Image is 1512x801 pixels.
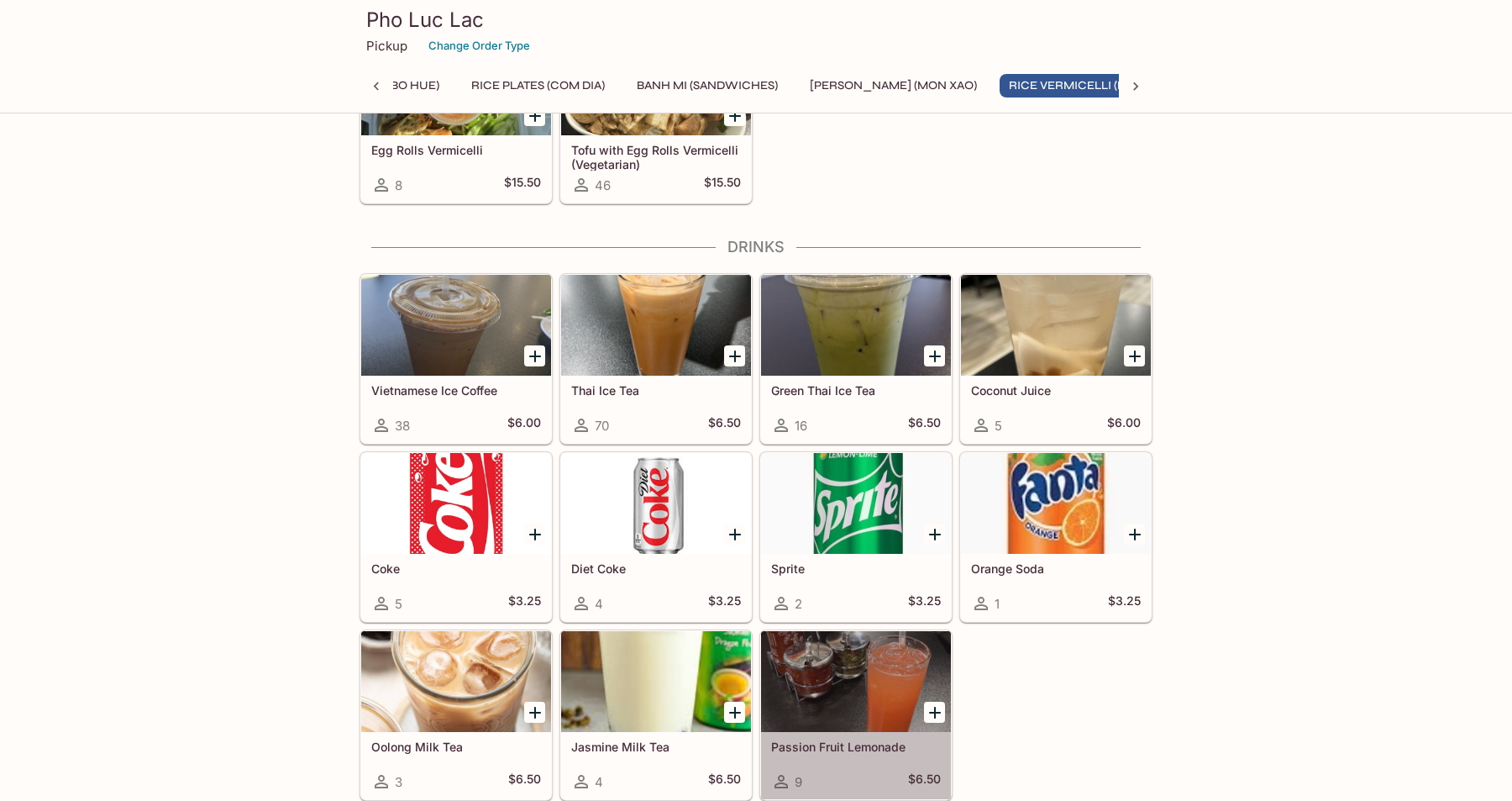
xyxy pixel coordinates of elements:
h5: $3.25 [508,593,541,614]
div: Orange Soda [961,453,1151,554]
div: Coke [361,453,551,554]
a: Coconut Juice5$6.00 [960,274,1152,444]
div: Egg Rolls Vermicelli [361,34,551,135]
button: Rice Vermicelli (Bun) [1000,74,1156,97]
span: 38 [395,418,410,434]
a: Thai Ice Tea70$6.50 [560,274,752,444]
span: 5 [995,418,1002,434]
h5: $3.25 [708,593,741,614]
a: Oolong Milk Tea3$6.50 [360,630,552,800]
h5: $6.50 [908,415,941,435]
div: Jasmine Milk Tea [561,631,751,732]
h5: $6.50 [908,772,941,792]
button: Add Sprite [924,524,945,545]
span: 2 [795,596,802,612]
button: Add Oolong Milk Tea [524,702,545,723]
h5: Coconut Juice [971,383,1141,398]
h5: $15.50 [704,175,741,195]
a: Tofu with Egg Rolls Vermicelli (Vegetarian)46$15.50 [560,34,752,203]
h5: Egg Rolls Vermicelli [371,143,541,157]
a: Diet Coke4$3.25 [560,452,752,622]
div: Vietnamese Ice Coffee [361,275,551,376]
button: Change Order Type [421,33,538,59]
span: 4 [595,596,603,612]
span: 3 [395,774,402,790]
button: Add Orange Soda [1124,524,1145,545]
h5: $6.00 [1107,415,1141,435]
h3: Pho Luc Lac [366,7,1146,33]
a: Coke5$3.25 [360,452,552,622]
span: 16 [795,418,807,434]
div: Sprite [761,453,951,554]
a: Sprite2$3.25 [760,452,952,622]
h5: Orange Soda [971,561,1141,576]
div: Oolong Milk Tea [361,631,551,732]
h5: $6.50 [708,415,741,435]
span: 8 [395,177,402,193]
button: Add Coconut Juice [1124,345,1145,366]
a: Orange Soda1$3.25 [960,452,1152,622]
button: Add Coke [524,524,545,545]
button: Add Egg Rolls Vermicelli [524,105,545,126]
a: Vietnamese Ice Coffee38$6.00 [360,274,552,444]
h5: $6.50 [708,772,741,792]
h5: Coke [371,561,541,576]
a: Passion Fruit Lemonade9$6.50 [760,630,952,800]
span: 4 [595,774,603,790]
h5: $15.50 [504,175,541,195]
button: Banh Mi (Sandwiches) [627,74,787,97]
h5: $3.25 [908,593,941,614]
span: 70 [595,418,609,434]
div: Green Thai Ice Tea [761,275,951,376]
button: Add Tofu with Egg Rolls Vermicelli (Vegetarian) [724,105,745,126]
a: Green Thai Ice Tea16$6.50 [760,274,952,444]
h5: Thai Ice Tea [571,383,741,398]
span: 9 [795,774,802,790]
h4: Drinks [360,238,1152,256]
a: Egg Rolls Vermicelli8$15.50 [360,34,552,203]
h5: Oolong Milk Tea [371,740,541,754]
div: Tofu with Egg Rolls Vermicelli (Vegetarian) [561,34,751,135]
div: Diet Coke [561,453,751,554]
button: Add Jasmine Milk Tea [724,702,745,723]
h5: $6.00 [507,415,541,435]
div: Passion Fruit Lemonade [761,631,951,732]
button: Add Thai Ice Tea [724,345,745,366]
h5: Sprite [771,561,941,576]
span: 46 [595,177,611,193]
h5: Jasmine Milk Tea [571,740,741,754]
h5: Vietnamese Ice Coffee [371,383,541,398]
div: Thai Ice Tea [561,275,751,376]
button: Rice Plates (Com Dia) [462,74,614,97]
button: [PERSON_NAME] (Mon Xao) [801,74,986,97]
button: Add Diet Coke [724,524,745,545]
h5: Diet Coke [571,561,741,576]
span: 1 [995,596,1000,612]
span: 5 [395,596,402,612]
h5: $3.25 [1108,593,1141,614]
button: Add Passion Fruit Lemonade [924,702,945,723]
h5: Green Thai Ice Tea [771,383,941,398]
h5: $6.50 [508,772,541,792]
button: Add Green Thai Ice Tea [924,345,945,366]
div: Coconut Juice [961,275,1151,376]
h5: Tofu with Egg Rolls Vermicelli (Vegetarian) [571,143,741,171]
h5: Passion Fruit Lemonade [771,740,941,754]
p: Pickup [366,38,407,54]
a: Jasmine Milk Tea4$6.50 [560,630,752,800]
button: Add Vietnamese Ice Coffee [524,345,545,366]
